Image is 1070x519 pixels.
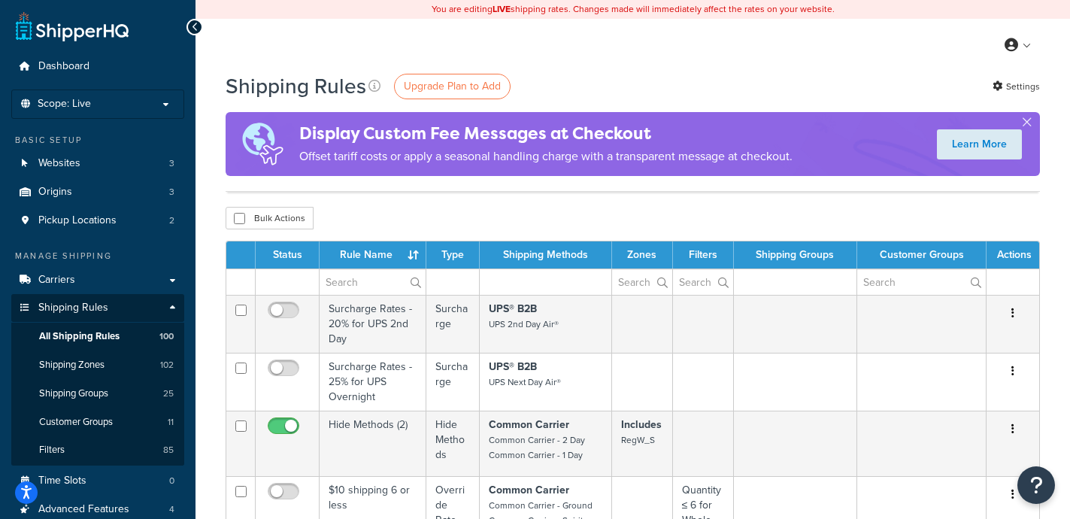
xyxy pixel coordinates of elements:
[993,76,1040,97] a: Settings
[38,503,129,516] span: Advanced Features
[11,323,184,351] a: All Shipping Rules 100
[673,241,734,269] th: Filters
[38,475,86,487] span: Time Slots
[168,416,174,429] span: 11
[11,178,184,206] a: Origins 3
[489,301,537,317] strong: UPS® B2B
[226,207,314,229] button: Bulk Actions
[426,295,479,353] td: Surcharge
[612,241,673,269] th: Zones
[621,417,662,432] strong: Includes
[11,150,184,178] li: Websites
[169,214,174,227] span: 2
[480,241,612,269] th: Shipping Methods
[489,375,561,389] small: UPS Next Day Air®
[320,269,426,295] input: Search
[39,387,108,400] span: Shipping Groups
[226,71,366,101] h1: Shipping Rules
[11,266,184,294] a: Carriers
[673,269,733,295] input: Search
[11,436,184,464] li: Filters
[11,250,184,263] div: Manage Shipping
[160,359,174,372] span: 102
[39,359,105,372] span: Shipping Zones
[38,302,108,314] span: Shipping Rules
[11,380,184,408] a: Shipping Groups 25
[489,359,537,375] strong: UPS® B2B
[320,241,426,269] th: Rule Name : activate to sort column ascending
[11,351,184,379] a: Shipping Zones 102
[394,74,511,99] a: Upgrade Plan to Add
[11,467,184,495] li: Time Slots
[11,436,184,464] a: Filters 85
[226,112,299,176] img: duties-banner-06bc72dcb5fe05cb3f9472aba00be2ae8eb53ab6f0d8bb03d382ba314ac3c341.png
[426,241,479,269] th: Type
[11,380,184,408] li: Shipping Groups
[11,150,184,178] a: Websites 3
[11,351,184,379] li: Shipping Zones
[612,269,672,295] input: Search
[987,241,1039,269] th: Actions
[11,408,184,436] a: Customer Groups 11
[38,186,72,199] span: Origins
[857,241,987,269] th: Customer Groups
[320,353,426,411] td: Surcharge Rates - 25% for UPS Overnight
[159,330,174,343] span: 100
[38,60,89,73] span: Dashboard
[489,433,585,462] small: Common Carrier - 2 Day Common Carrier - 1 Day
[38,98,91,111] span: Scope: Live
[299,121,793,146] h4: Display Custom Fee Messages at Checkout
[1017,466,1055,504] button: Open Resource Center
[169,186,174,199] span: 3
[320,295,426,353] td: Surcharge Rates - 20% for UPS 2nd Day
[299,146,793,167] p: Offset tariff costs or apply a seasonal handling charge with a transparent message at checkout.
[11,207,184,235] a: Pickup Locations 2
[39,444,65,457] span: Filters
[169,475,174,487] span: 0
[39,330,120,343] span: All Shipping Rules
[937,129,1022,159] a: Learn More
[169,503,174,516] span: 4
[11,294,184,466] li: Shipping Rules
[11,408,184,436] li: Customer Groups
[489,482,569,498] strong: Common Carrier
[256,241,320,269] th: Status
[38,157,80,170] span: Websites
[38,214,117,227] span: Pickup Locations
[163,387,174,400] span: 25
[11,178,184,206] li: Origins
[39,416,113,429] span: Customer Groups
[734,241,858,269] th: Shipping Groups
[11,53,184,80] a: Dashboard
[426,353,479,411] td: Surcharge
[11,207,184,235] li: Pickup Locations
[489,317,559,331] small: UPS 2nd Day Air®
[163,444,174,457] span: 85
[857,269,986,295] input: Search
[11,134,184,147] div: Basic Setup
[38,274,75,287] span: Carriers
[16,11,129,41] a: ShipperHQ Home
[404,78,501,94] span: Upgrade Plan to Add
[11,294,184,322] a: Shipping Rules
[493,2,511,16] b: LIVE
[11,323,184,351] li: All Shipping Rules
[426,411,479,476] td: Hide Methods
[320,411,426,476] td: Hide Methods (2)
[11,467,184,495] a: Time Slots 0
[489,417,569,432] strong: Common Carrier
[169,157,174,170] span: 3
[621,433,655,447] small: RegW_S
